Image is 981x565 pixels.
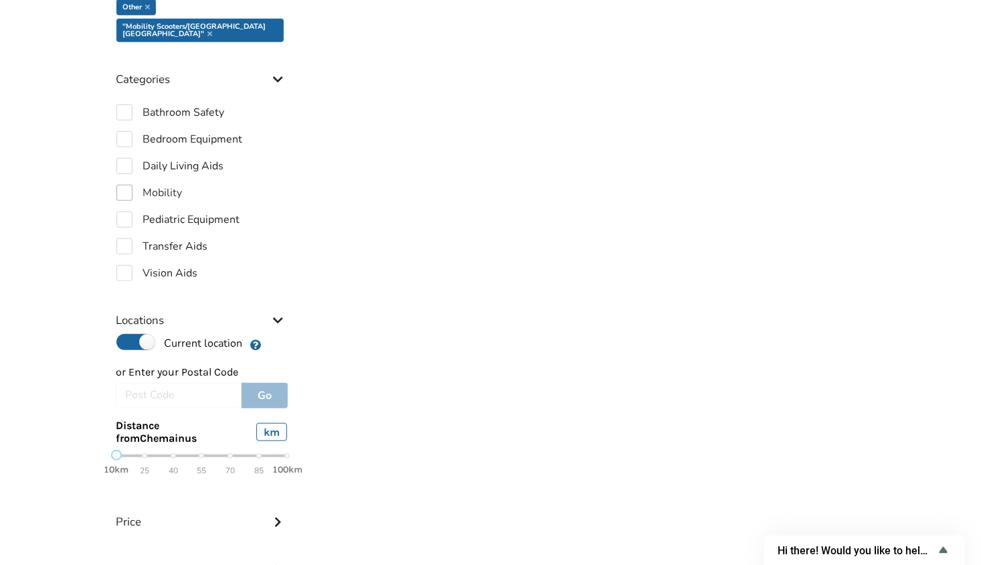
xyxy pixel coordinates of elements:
label: Bathroom Safety [116,104,225,120]
div: Locations [116,287,288,334]
label: Daily Living Aids [116,158,224,174]
span: 70 [226,463,235,479]
span: 85 [254,463,264,479]
span: 55 [197,463,206,479]
label: Transfer Aids [116,238,208,254]
div: "Mobility Scooters/[GEOGRAPHIC_DATA] [GEOGRAPHIC_DATA]" [116,19,284,42]
button: Show survey - Hi there! Would you like to help us improve AssistList? [778,542,952,558]
span: Hi there! Would you like to help us improve AssistList? [778,544,935,557]
label: Current location [116,334,243,351]
div: Categories [116,46,288,93]
label: Pediatric Equipment [116,212,240,228]
label: Mobility [116,185,183,201]
span: 25 [140,463,149,479]
div: km [256,423,287,441]
strong: 100km [272,464,302,475]
span: Distance from Chemainus [116,419,203,445]
div: Price [116,488,288,536]
span: 40 [169,463,178,479]
p: or Enter your Postal Code [116,365,288,380]
label: Bedroom Equipment [116,131,243,147]
label: Vision Aids [116,265,198,281]
strong: 10km [104,464,128,475]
